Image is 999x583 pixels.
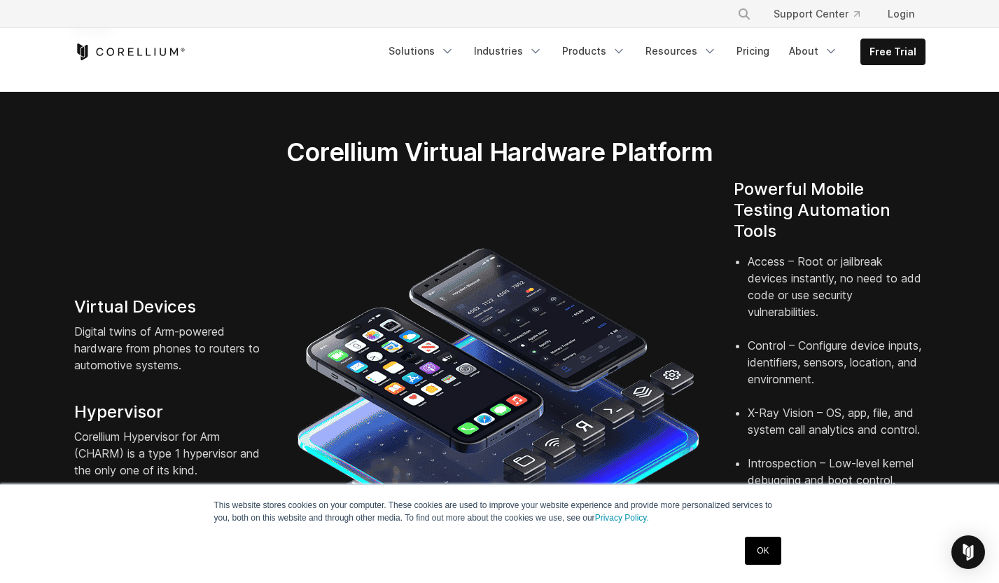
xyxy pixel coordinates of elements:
[637,39,725,64] a: Resources
[74,323,266,373] p: Digital twins of Arm-powered hardware from phones to routers to automotive systems.
[762,1,871,27] a: Support Center
[74,428,266,479] p: Corellium Hypervisor for Arm (CHARM) is a type 1 hypervisor and the only one of its kind.
[951,535,985,569] div: Open Intercom Messenger
[748,337,925,404] li: Control – Configure device inputs, identifiers, sensors, location, and environment.
[728,39,778,64] a: Pricing
[74,402,266,423] h4: Hypervisor
[732,1,757,27] button: Search
[781,39,846,64] a: About
[734,179,925,242] h4: Powerful Mobile Testing Automation Tools
[748,253,925,337] li: Access – Root or jailbreak devices instantly, no need to add code or use security vulnerabilities.
[74,43,186,60] a: Corellium Home
[595,513,649,523] a: Privacy Policy.
[861,39,925,64] a: Free Trial
[748,455,925,505] li: Introspection – Low-level kernel debugging and boot control.
[466,39,551,64] a: Industries
[214,499,785,524] p: This website stores cookies on your computer. These cookies are used to improve your website expe...
[554,39,634,64] a: Products
[221,137,778,167] h2: Corellium Virtual Hardware Platform
[380,39,463,64] a: Solutions
[876,1,925,27] a: Login
[380,39,925,65] div: Navigation Menu
[720,1,925,27] div: Navigation Menu
[74,296,266,317] h4: Virtual Devices
[748,404,925,455] li: X-Ray Vision – OS, app, file, and system call analytics and control.
[745,537,781,565] a: OK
